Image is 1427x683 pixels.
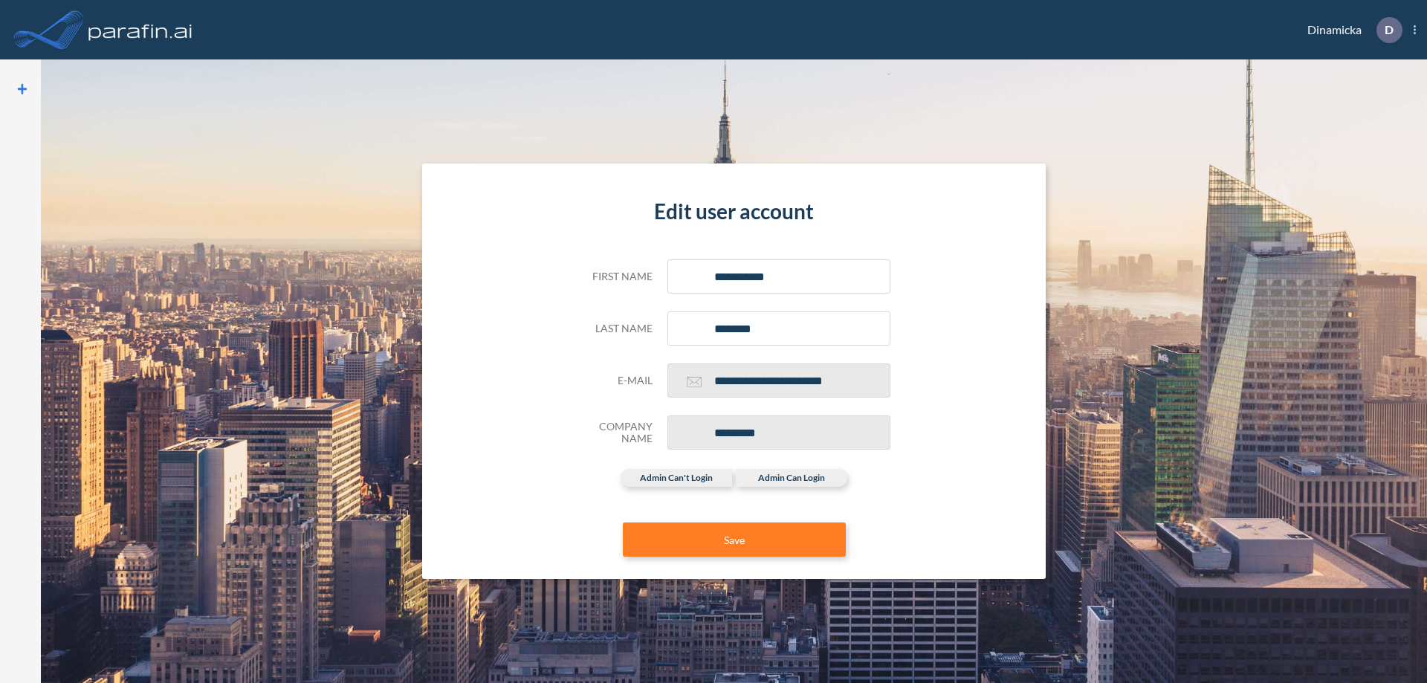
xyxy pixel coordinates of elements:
[578,323,653,335] h5: Last name
[621,469,732,487] label: admin can't login
[1285,17,1416,43] div: Dinamicka
[736,469,847,487] label: admin can login
[578,421,653,446] h5: Company Name
[578,199,890,224] h4: Edit user account
[623,522,846,557] button: Save
[85,15,195,45] img: logo
[578,375,653,387] h5: E-mail
[578,271,653,283] h5: First name
[1385,23,1394,36] p: D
